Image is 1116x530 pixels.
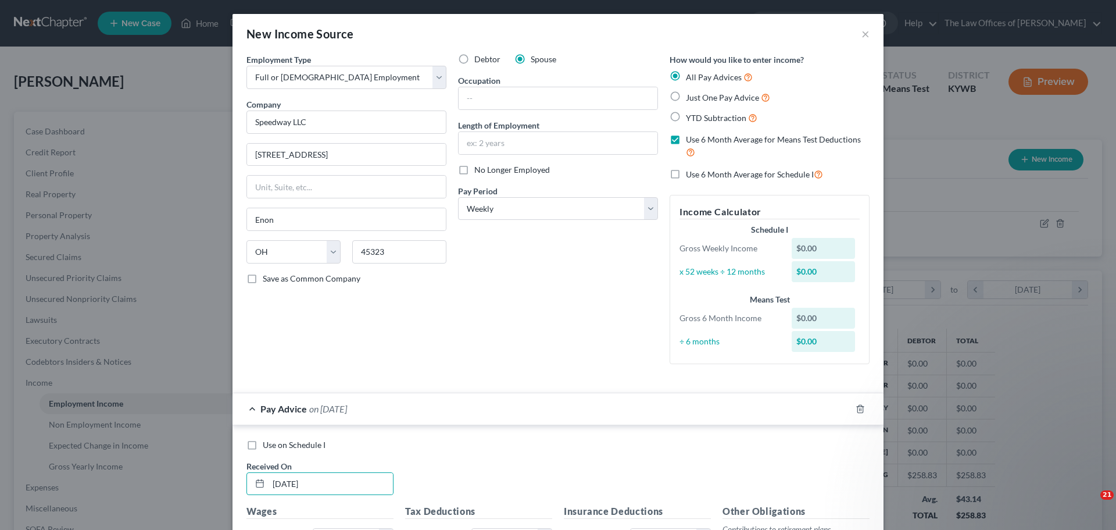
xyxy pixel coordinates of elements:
[260,403,307,414] span: Pay Advice
[686,72,742,82] span: All Pay Advices
[686,169,814,179] span: Use 6 Month Average for Schedule I
[674,243,786,254] div: Gross Weekly Income
[246,461,292,471] span: Received On
[246,99,281,109] span: Company
[459,87,657,109] input: --
[263,440,325,450] span: Use on Schedule I
[474,165,550,175] span: No Longer Employed
[474,54,500,64] span: Debtor
[674,312,786,324] div: Gross 6 Month Income
[531,54,556,64] span: Spouse
[792,238,856,259] div: $0.00
[792,331,856,352] div: $0.00
[246,55,311,65] span: Employment Type
[674,266,786,278] div: x 52 weeks ÷ 12 months
[263,273,360,283] span: Save as Common Company
[792,308,856,329] div: $0.00
[686,113,746,123] span: YTD Subtraction
[269,473,393,495] input: MM/DD/YYYY
[458,119,539,131] label: Length of Employment
[246,504,394,519] h5: Wages
[679,294,860,305] div: Means Test
[247,144,446,166] input: Enter address...
[792,261,856,282] div: $0.00
[564,504,711,519] h5: Insurance Deductions
[247,208,446,230] input: Enter city...
[686,93,759,102] span: Just One Pay Advice
[458,186,498,196] span: Pay Period
[1076,490,1104,518] iframe: Intercom live chat
[247,176,446,198] input: Unit, Suite, etc...
[405,504,552,519] h5: Tax Deductions
[679,224,860,236] div: Schedule I
[670,54,804,66] label: How would you like to enter income?
[459,132,657,154] input: ex: 2 years
[722,504,870,519] h5: Other Obligations
[246,111,446,134] input: Search company by name...
[352,240,446,264] input: Enter zip...
[861,27,870,41] button: ×
[679,205,860,219] h5: Income Calculator
[458,74,500,87] label: Occupation
[686,134,861,144] span: Use 6 Month Average for Means Test Deductions
[309,403,347,414] span: on [DATE]
[1100,490,1114,500] span: 21
[674,336,786,347] div: ÷ 6 months
[246,26,354,42] div: New Income Source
